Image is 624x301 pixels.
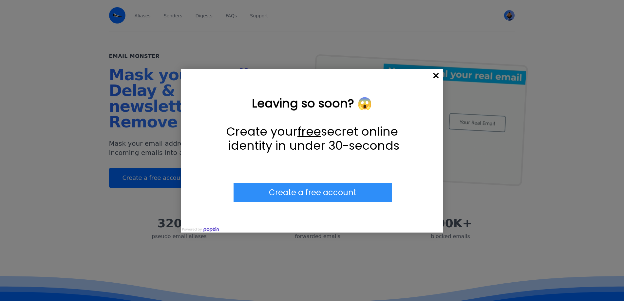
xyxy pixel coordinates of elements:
[214,96,410,153] div: Leaving so soon? 😱 Create your free secret online identity in under 30-seconds
[297,123,321,140] u: free
[181,226,220,233] img: Powered by poptin
[429,69,443,83] div: Close popup
[214,124,410,153] p: Create your secret online identity in under 30-seconds
[234,183,392,202] div: Submit
[252,95,372,112] strong: Leaving so soon? 😱
[429,69,443,83] span: ×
